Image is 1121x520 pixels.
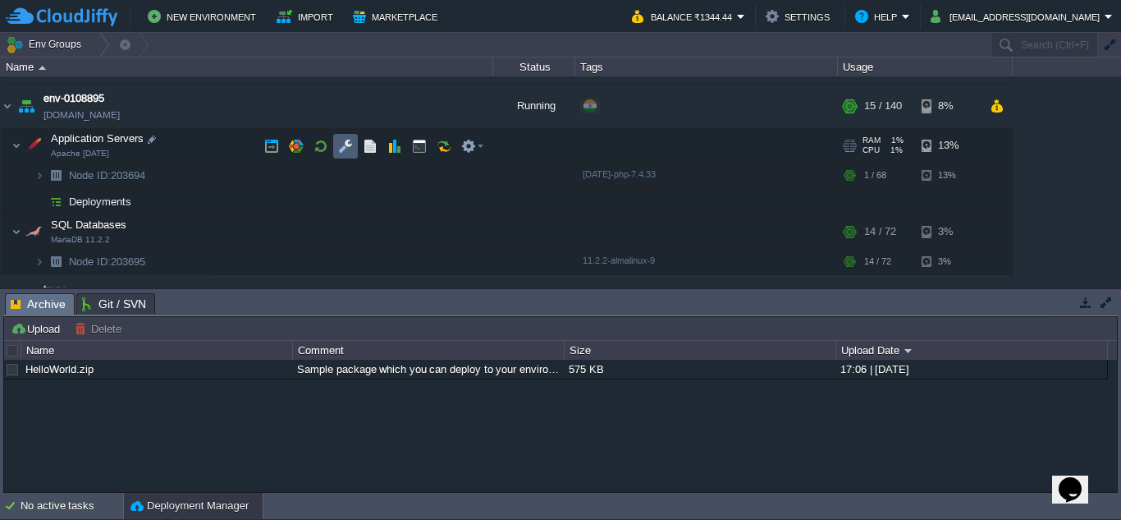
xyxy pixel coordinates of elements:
[51,236,110,246] span: MariaDB 11.2.2
[839,58,1012,76] div: Usage
[6,7,117,27] img: CloudJiffy
[493,85,575,129] div: Running
[15,85,38,129] img: AMDAwAAAACH5BAEAAAAALAAAAAABAAEAAAICRAEAOw==
[39,66,46,70] img: AMDAwAAAACH5BAEAAAAALAAAAAABAAEAAAICRAEAOw==
[353,7,442,26] button: Marketplace
[583,170,656,180] span: [DATE]-php-7.4.33
[15,276,38,320] img: AMDAwAAAACH5BAEAAAAALAAAAAABAAEAAAICRAEAOw==
[67,196,134,209] a: Deployments
[2,58,492,76] div: Name
[886,146,903,156] span: 1%
[864,250,891,275] div: 14 / 72
[493,276,575,320] div: Running
[69,170,111,182] span: Node ID:
[862,136,881,146] span: RAM
[34,163,44,189] img: AMDAwAAAACH5BAEAAAAALAAAAAABAAEAAAICRAEAOw==
[864,216,896,249] div: 14 / 72
[583,256,655,266] span: 11.2.2-almalinux-9
[44,163,67,189] img: AMDAwAAAACH5BAEAAAAALAAAAAABAAEAAAICRAEAOw==
[11,130,21,163] img: AMDAwAAAACH5BAEAAAAALAAAAAABAAEAAAICRAEAOw==
[43,91,104,108] a: env-0108895
[922,250,975,275] div: 3%
[82,294,146,314] span: Git / SVN
[148,7,261,26] button: New Environment
[67,169,148,183] a: Node ID:203694
[130,498,249,514] button: Deployment Manager
[11,321,65,336] button: Upload
[1,276,14,320] img: AMDAwAAAACH5BAEAAAAALAAAAAABAAEAAAICRAEAOw==
[576,58,837,76] div: Tags
[494,58,574,76] div: Status
[67,169,148,183] span: 203694
[862,146,880,156] span: CPU
[855,7,902,26] button: Help
[294,341,564,360] div: Comment
[34,250,44,275] img: AMDAwAAAACH5BAEAAAAALAAAAAABAAEAAAICRAEAOw==
[44,190,67,215] img: AMDAwAAAACH5BAEAAAAALAAAAAABAAEAAAICRAEAOw==
[51,150,109,159] span: Apache [DATE]
[43,283,67,299] a: trans
[11,294,66,315] span: Archive
[49,132,146,146] span: Application Servers
[922,85,975,129] div: 8%
[922,276,975,320] div: 12%
[565,360,835,379] div: 575 KB
[67,255,148,269] a: Node ID:203695
[44,250,67,275] img: AMDAwAAAACH5BAEAAAAALAAAAAABAAEAAAICRAEAOw==
[922,130,975,163] div: 13%
[75,321,126,336] button: Delete
[25,363,94,375] a: HelloWorld.zip
[69,256,111,269] span: Node ID:
[49,219,129,232] a: SQL DatabasesMariaDB 11.2.2
[922,216,975,249] div: 3%
[43,108,120,124] a: [DOMAIN_NAME]
[22,130,45,163] img: AMDAwAAAACH5BAEAAAAALAAAAAABAAEAAAICRAEAOw==
[22,341,292,360] div: Name
[864,276,885,320] div: 3 / 8
[864,163,886,189] div: 1 / 68
[887,136,904,146] span: 1%
[11,216,21,249] img: AMDAwAAAACH5BAEAAAAALAAAAAABAAEAAAICRAEAOw==
[22,216,45,249] img: AMDAwAAAACH5BAEAAAAALAAAAAABAAEAAAICRAEAOw==
[6,33,87,56] button: Env Groups
[67,255,148,269] span: 203695
[293,360,563,379] div: Sample package which you can deploy to your environment. Feel free to delete and upload a package...
[766,7,835,26] button: Settings
[836,360,1106,379] div: 17:06 | [DATE]
[1,85,14,129] img: AMDAwAAAACH5BAEAAAAALAAAAAABAAEAAAICRAEAOw==
[837,341,1107,360] div: Upload Date
[1052,454,1105,504] iframe: chat widget
[34,190,44,215] img: AMDAwAAAACH5BAEAAAAALAAAAAABAAEAAAICRAEAOw==
[632,7,737,26] button: Balance ₹1344.44
[864,85,902,129] div: 15 / 140
[931,7,1105,26] button: [EMAIL_ADDRESS][DOMAIN_NAME]
[49,219,129,232] span: SQL Databases
[49,133,146,145] a: Application ServersApache [DATE]
[565,341,835,360] div: Size
[21,493,123,519] div: No active tasks
[277,7,338,26] button: Import
[922,163,975,189] div: 13%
